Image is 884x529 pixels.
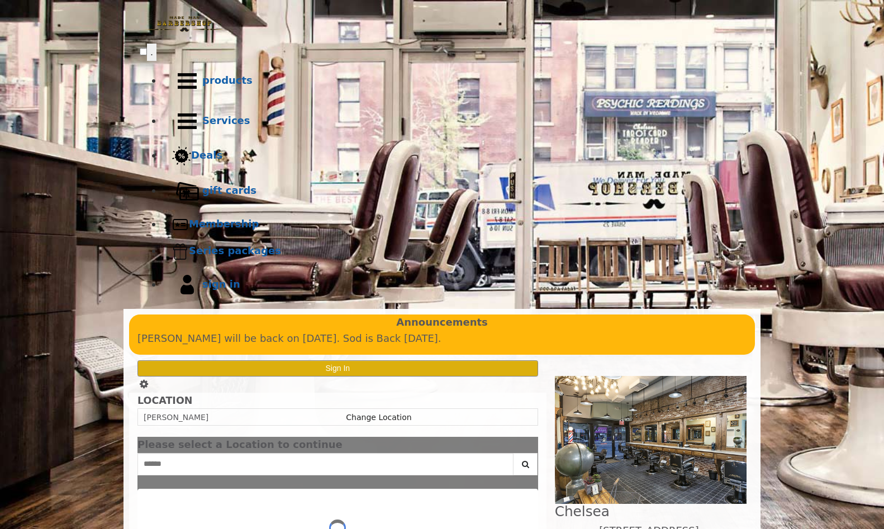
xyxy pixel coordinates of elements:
[172,243,189,260] img: Series packages
[162,265,744,305] a: sign insign in
[147,44,156,61] button: menu toggle
[555,504,747,519] h2: Chelsea
[172,270,202,300] img: sign in
[189,218,259,230] b: Membership
[162,101,744,141] a: ServicesServices
[346,413,411,422] a: Change Location
[137,453,538,481] div: Center Select
[137,453,514,475] input: Search Center
[189,245,281,256] b: Series packages
[202,184,256,196] b: gift cards
[172,176,202,206] img: Gift cards
[172,216,189,233] img: Membership
[521,441,538,449] button: close dialog
[137,439,343,450] span: Please select a Location to continue
[150,46,153,58] span: .
[140,48,147,55] input: menu toggle
[162,211,744,238] a: MembershipMembership
[137,331,747,347] p: [PERSON_NAME] will be back on [DATE]. Sod is Back [DATE].
[191,149,222,161] b: Deals
[140,6,229,42] img: Made Man Barbershop logo
[202,278,240,290] b: sign in
[144,413,208,422] span: [PERSON_NAME]
[162,61,744,101] a: Productsproducts
[519,460,532,468] i: Search button
[162,171,744,211] a: Gift cardsgift cards
[137,360,538,377] button: Sign In
[202,74,253,86] b: products
[162,141,744,171] a: DealsDeals
[202,115,250,126] b: Services
[396,314,488,331] b: Announcements
[172,66,202,96] img: Products
[172,146,191,166] img: Deals
[162,238,744,265] a: Series packagesSeries packages
[137,395,192,406] b: LOCATION
[172,106,202,136] img: Services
